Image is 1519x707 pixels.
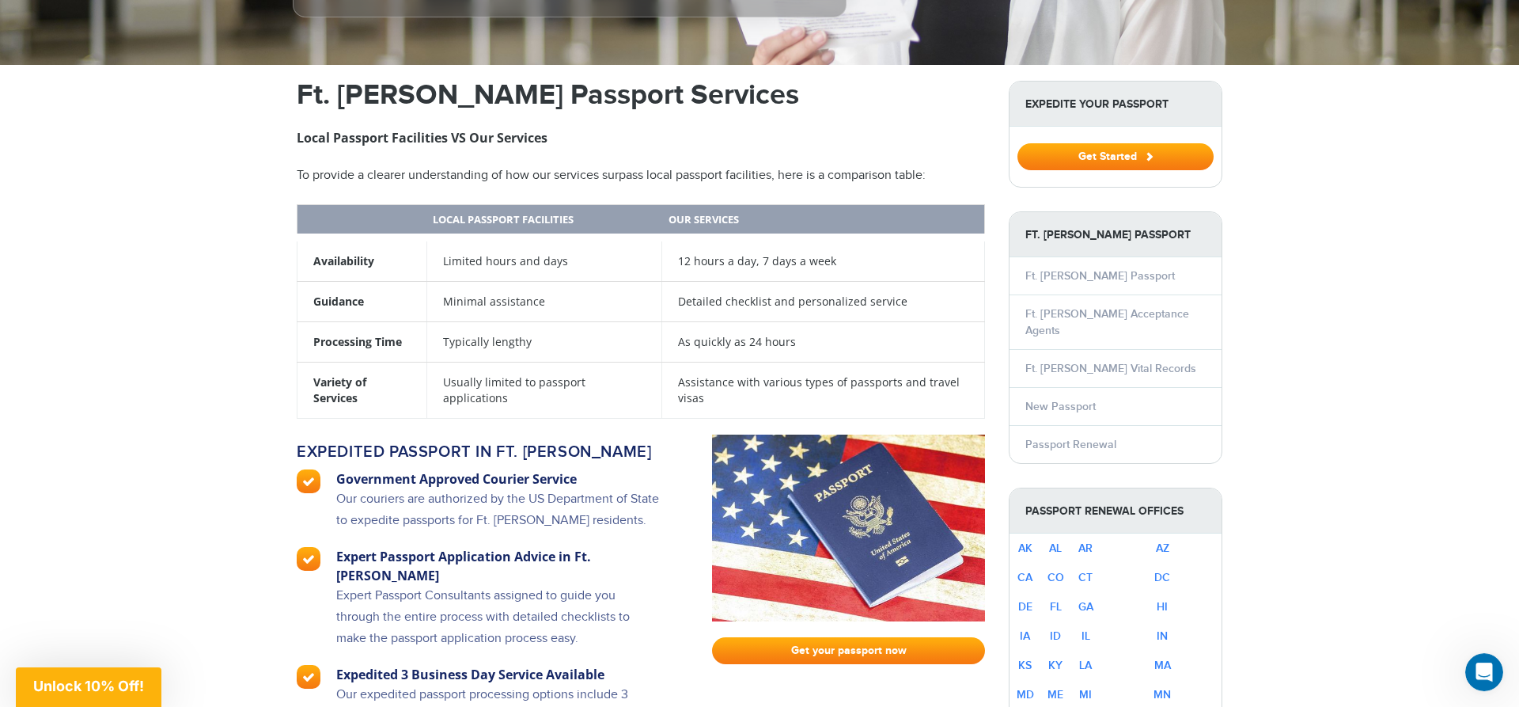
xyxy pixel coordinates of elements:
[1025,438,1116,451] a: Passport Renewal
[1017,571,1032,584] a: CA
[1157,600,1168,614] a: HI
[1017,150,1214,162] a: Get Started
[662,321,985,362] td: As quickly as 24 hours
[1156,542,1169,555] a: AZ
[336,469,661,488] h3: Government Approved Courier Service
[426,362,661,418] td: Usually limited to passport applications
[1025,269,1175,283] a: Ft. [PERSON_NAME] Passport
[1154,659,1171,672] a: MA
[426,238,661,282] td: Limited hours and days
[1078,571,1093,584] a: CT
[1465,653,1503,691] iframe: Intercom live chat
[1050,629,1061,643] a: ID
[1047,571,1064,584] a: CO
[1154,571,1170,584] a: DC
[1025,362,1196,375] a: Ft. [PERSON_NAME] Vital Records
[426,204,661,238] th: Local Passport Facilities
[336,585,661,665] p: Expert Passport Consultants assigned to guide you through the entire process with detailed checkl...
[313,334,402,349] strong: Processing Time
[313,294,364,309] strong: Guidance
[662,362,985,418] td: Assistance with various types of passports and travel visas
[1010,488,1222,534] strong: Passport Renewal Offices
[426,281,661,321] td: Minimal assistance
[313,374,366,405] strong: Variety of Services
[662,281,985,321] td: Detailed checklist and personalized service
[336,547,661,585] h3: Expert Passport Application Advice in Ft. [PERSON_NAME]
[1078,600,1093,614] a: GA
[1018,659,1032,672] a: KS
[16,667,161,707] div: Unlock 10% Off!
[1017,143,1214,170] button: Get Started
[1153,688,1171,701] a: MN
[1025,307,1189,337] a: Ft. [PERSON_NAME] Acceptance Agents
[313,253,374,268] strong: Availability
[426,321,661,362] td: Typically lengthy
[297,128,985,147] h3: Local Passport Facilities VS Our Services
[1079,688,1092,701] a: MI
[336,665,661,684] h3: Expedited 3 Business Day Service Available
[33,678,144,694] span: Unlock 10% Off!
[297,166,985,185] p: To provide a clearer understanding of how our services surpass local passport facilities, here is...
[297,443,661,462] h2: Expedited passport in Ft. [PERSON_NAME]
[1049,542,1062,555] a: AL
[1078,542,1093,555] a: AR
[297,81,985,109] h1: Ft. [PERSON_NAME] Passport Services
[1047,688,1063,701] a: ME
[336,488,661,547] p: Our couriers are authorized by the US Department of State to expedite passports for Ft. [PERSON_N...
[1157,629,1168,643] a: IN
[1010,212,1222,257] strong: Ft. [PERSON_NAME] Passport
[1010,82,1222,127] strong: Expedite Your Passport
[1018,542,1032,555] a: AK
[662,238,985,282] td: 12 hours a day, 7 days a week
[712,435,985,621] img: passport-fast
[712,637,985,664] a: Get your passport now
[1048,659,1063,672] a: KY
[1050,600,1062,614] a: FL
[1081,629,1090,643] a: IL
[1020,629,1030,643] a: IA
[662,204,985,238] th: Our Services
[1025,400,1096,413] a: New Passport
[1017,688,1034,701] a: MD
[1018,600,1032,614] a: DE
[1079,659,1092,672] a: LA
